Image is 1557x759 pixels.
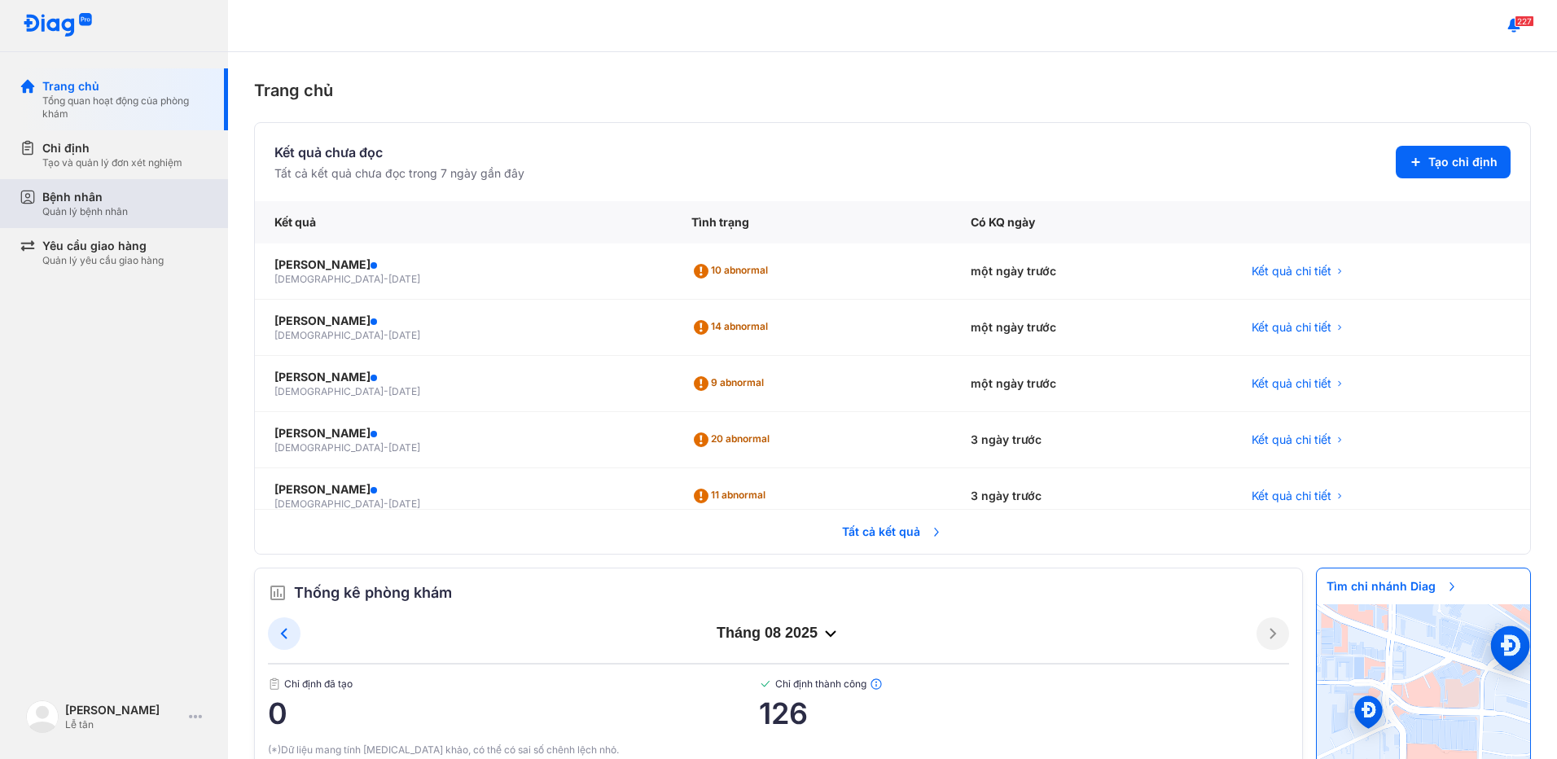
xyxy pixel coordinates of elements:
img: order.5a6da16c.svg [268,583,287,603]
div: Yêu cầu giao hàng [42,238,164,254]
div: một ngày trước [951,300,1232,356]
div: 14 abnormal [691,314,774,340]
span: Kết quả chi tiết [1252,432,1331,448]
span: 0 [268,697,759,730]
div: 3 ngày trước [951,412,1232,468]
div: Có KQ ngày [951,201,1232,243]
span: - [384,329,388,341]
div: Tình trạng [672,201,951,243]
div: Lễ tân [65,718,182,731]
span: - [384,385,388,397]
div: 20 abnormal [691,427,776,453]
span: 126 [759,697,1289,730]
div: Bệnh nhân [42,189,128,205]
img: checked-green.01cc79e0.svg [759,678,772,691]
div: 9 abnormal [691,371,770,397]
span: [DATE] [388,329,420,341]
div: 3 ngày trước [951,468,1232,524]
span: Chỉ định đã tạo [268,678,759,691]
span: [DEMOGRAPHIC_DATA] [274,441,384,454]
div: tháng 08 2025 [300,624,1257,643]
span: - [384,441,388,454]
span: Kết quả chi tiết [1252,319,1331,336]
img: logo [26,700,59,733]
div: 10 abnormal [691,258,774,284]
img: logo [23,13,93,38]
div: Tất cả kết quả chưa đọc trong 7 ngày gần đây [274,165,524,182]
div: Kết quả chưa đọc [274,143,524,162]
div: Tạo và quản lý đơn xét nghiệm [42,156,182,169]
div: [PERSON_NAME] [274,313,652,329]
div: 11 abnormal [691,483,772,509]
span: [DATE] [388,385,420,397]
span: [DATE] [388,273,420,285]
span: - [384,498,388,510]
div: [PERSON_NAME] [65,702,182,718]
div: một ngày trước [951,356,1232,412]
div: [PERSON_NAME] [274,369,652,385]
div: một ngày trước [951,243,1232,300]
span: Thống kê phòng khám [294,581,452,604]
img: document.50c4cfd0.svg [268,678,281,691]
span: Tất cả kết quả [832,514,953,550]
div: Tổng quan hoạt động của phòng khám [42,94,208,121]
span: [DEMOGRAPHIC_DATA] [274,498,384,510]
div: [PERSON_NAME] [274,257,652,273]
span: Kết quả chi tiết [1252,375,1331,392]
span: [DEMOGRAPHIC_DATA] [274,385,384,397]
div: [PERSON_NAME] [274,481,652,498]
div: Quản lý bệnh nhân [42,205,128,218]
span: [DATE] [388,498,420,510]
div: Quản lý yêu cầu giao hàng [42,254,164,267]
div: [PERSON_NAME] [274,425,652,441]
img: info.7e716105.svg [870,678,883,691]
span: - [384,273,388,285]
div: Trang chủ [42,78,208,94]
span: [DEMOGRAPHIC_DATA] [274,329,384,341]
button: Tạo chỉ định [1396,146,1511,178]
span: 227 [1515,15,1534,27]
span: [DATE] [388,441,420,454]
span: Kết quả chi tiết [1252,488,1331,504]
span: Tạo chỉ định [1428,154,1498,170]
div: Trang chủ [254,78,1531,103]
span: Kết quả chi tiết [1252,263,1331,279]
span: Chỉ định thành công [759,678,1289,691]
span: Tìm chi nhánh Diag [1317,568,1468,604]
div: (*)Dữ liệu mang tính [MEDICAL_DATA] khảo, có thể có sai số chênh lệch nhỏ. [268,743,1289,757]
div: Chỉ định [42,140,182,156]
div: Kết quả [255,201,672,243]
span: [DEMOGRAPHIC_DATA] [274,273,384,285]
